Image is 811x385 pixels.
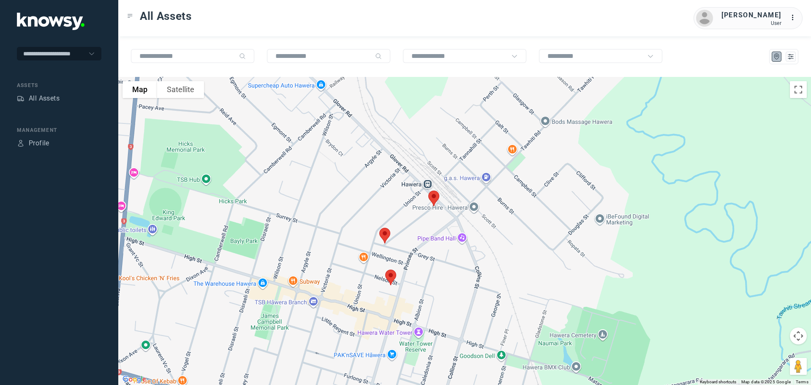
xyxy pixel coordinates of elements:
[17,139,24,147] div: Profile
[790,358,807,375] button: Drag Pegman onto the map to open Street View
[17,93,60,104] a: AssetsAll Assets
[790,13,800,24] div: :
[17,138,49,148] a: ProfileProfile
[790,81,807,98] button: Toggle fullscreen view
[127,13,133,19] div: Toggle Menu
[17,95,24,102] div: Assets
[29,93,60,104] div: All Assets
[773,53,781,60] div: Map
[790,13,800,23] div: :
[122,81,157,98] button: Show street map
[790,14,799,21] tspan: ...
[787,53,795,60] div: List
[375,53,382,60] div: Search
[721,10,781,20] div: [PERSON_NAME]
[157,81,204,98] button: Show satellite imagery
[721,20,781,26] div: User
[120,374,148,385] img: Google
[796,380,808,384] a: Terms (opens in new tab)
[239,53,246,60] div: Search
[696,10,713,27] img: avatar.png
[17,82,101,89] div: Assets
[17,13,84,30] img: Application Logo
[790,328,807,344] button: Map camera controls
[120,374,148,385] a: Open this area in Google Maps (opens a new window)
[741,380,791,384] span: Map data ©2025 Google
[29,138,49,148] div: Profile
[17,126,101,134] div: Management
[700,379,736,385] button: Keyboard shortcuts
[140,8,192,24] span: All Assets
